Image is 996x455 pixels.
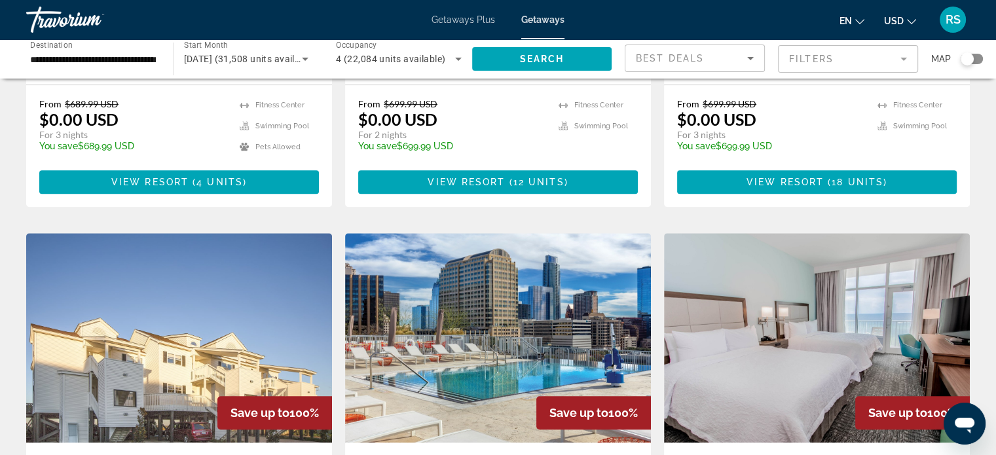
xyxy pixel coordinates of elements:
[513,177,564,187] span: 12 units
[677,109,756,129] p: $0.00 USD
[255,101,304,109] span: Fitness Center
[39,141,227,151] p: $689.99 USD
[549,406,608,420] span: Save up to
[428,177,505,187] span: View Resort
[255,122,309,130] span: Swimming Pool
[884,11,916,30] button: Change currency
[931,50,951,68] span: Map
[893,101,942,109] span: Fitness Center
[358,129,545,141] p: For 2 nights
[358,141,397,151] span: You save
[747,177,824,187] span: View Resort
[574,101,623,109] span: Fitness Center
[336,54,445,64] span: 4 (22,084 units available)
[358,109,437,129] p: $0.00 USD
[521,14,564,25] a: Getaways
[884,16,904,26] span: USD
[505,177,568,187] span: ( )
[519,54,564,64] span: Search
[30,40,73,49] span: Destination
[255,143,301,151] span: Pets Allowed
[839,16,852,26] span: en
[778,45,918,73] button: Filter
[677,170,957,194] button: View Resort(18 units)
[636,50,754,66] mat-select: Sort by
[39,109,119,129] p: $0.00 USD
[65,98,119,109] span: $689.99 USD
[703,98,756,109] span: $699.99 USD
[855,396,970,429] div: 100%
[946,13,961,26] span: RS
[358,98,380,109] span: From
[231,406,289,420] span: Save up to
[868,406,927,420] span: Save up to
[574,122,628,130] span: Swimming Pool
[196,177,243,187] span: 4 units
[26,233,332,443] img: 0955E01X.jpg
[664,233,970,443] img: S050I01X.jpg
[472,47,612,71] button: Search
[677,141,716,151] span: You save
[345,233,651,443] img: DI56O01X.jpg
[944,403,986,445] iframe: Button to launch messaging window
[184,41,228,50] span: Start Month
[39,141,78,151] span: You save
[839,11,864,30] button: Change language
[677,129,864,141] p: For 3 nights
[936,6,970,33] button: User Menu
[189,177,247,187] span: ( )
[39,129,227,141] p: For 3 nights
[432,14,495,25] a: Getaways Plus
[832,177,883,187] span: 18 units
[39,170,319,194] button: View Resort(4 units)
[111,177,189,187] span: View Resort
[677,141,864,151] p: $699.99 USD
[636,53,704,64] span: Best Deals
[893,122,947,130] span: Swimming Pool
[217,396,332,429] div: 100%
[677,98,699,109] span: From
[384,98,437,109] span: $699.99 USD
[26,3,157,37] a: Travorium
[184,54,317,64] span: [DATE] (31,508 units available)
[358,141,545,151] p: $699.99 USD
[536,396,651,429] div: 100%
[336,41,377,50] span: Occupancy
[824,177,887,187] span: ( )
[358,170,638,194] button: View Resort(12 units)
[39,98,62,109] span: From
